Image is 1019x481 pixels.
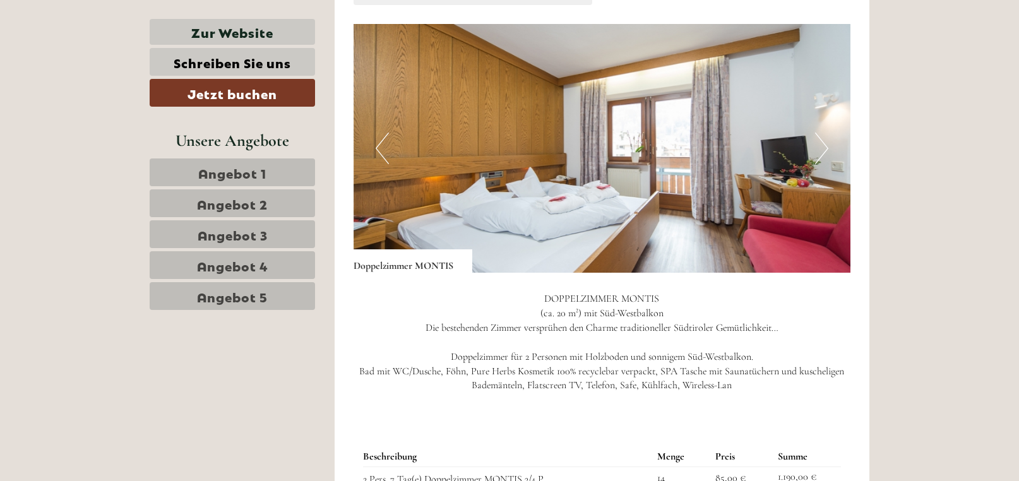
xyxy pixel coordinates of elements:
span: Angebot 4 [197,256,268,274]
a: Schreiben Sie uns [150,48,315,76]
div: [DATE] [226,9,271,31]
p: DOPPELZIMMER MONTIS (ca. 20 m²) mit Süd-Westbalkon Die bestehenden Zimmer versprühen den Charme t... [354,292,851,393]
span: Angebot 5 [197,287,268,305]
th: Preis [710,447,773,466]
small: 16:01 [19,61,179,70]
a: Jetzt buchen [150,79,315,107]
div: Doppelzimmer MONTIS [354,249,472,273]
th: Beschreibung [363,447,652,466]
img: image [354,24,851,273]
a: Zur Website [150,19,315,45]
button: Previous [376,133,389,164]
span: Angebot 3 [198,225,268,243]
div: Unsere Angebote [150,129,315,152]
button: Senden [409,327,498,355]
span: Angebot 2 [197,194,268,212]
div: Guten Tag, wie können wir Ihnen helfen? [9,34,186,73]
div: [GEOGRAPHIC_DATA] [19,37,179,47]
th: Summe [773,447,841,466]
span: Angebot 1 [198,163,266,181]
th: Menge [652,447,710,466]
button: Next [815,133,828,164]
